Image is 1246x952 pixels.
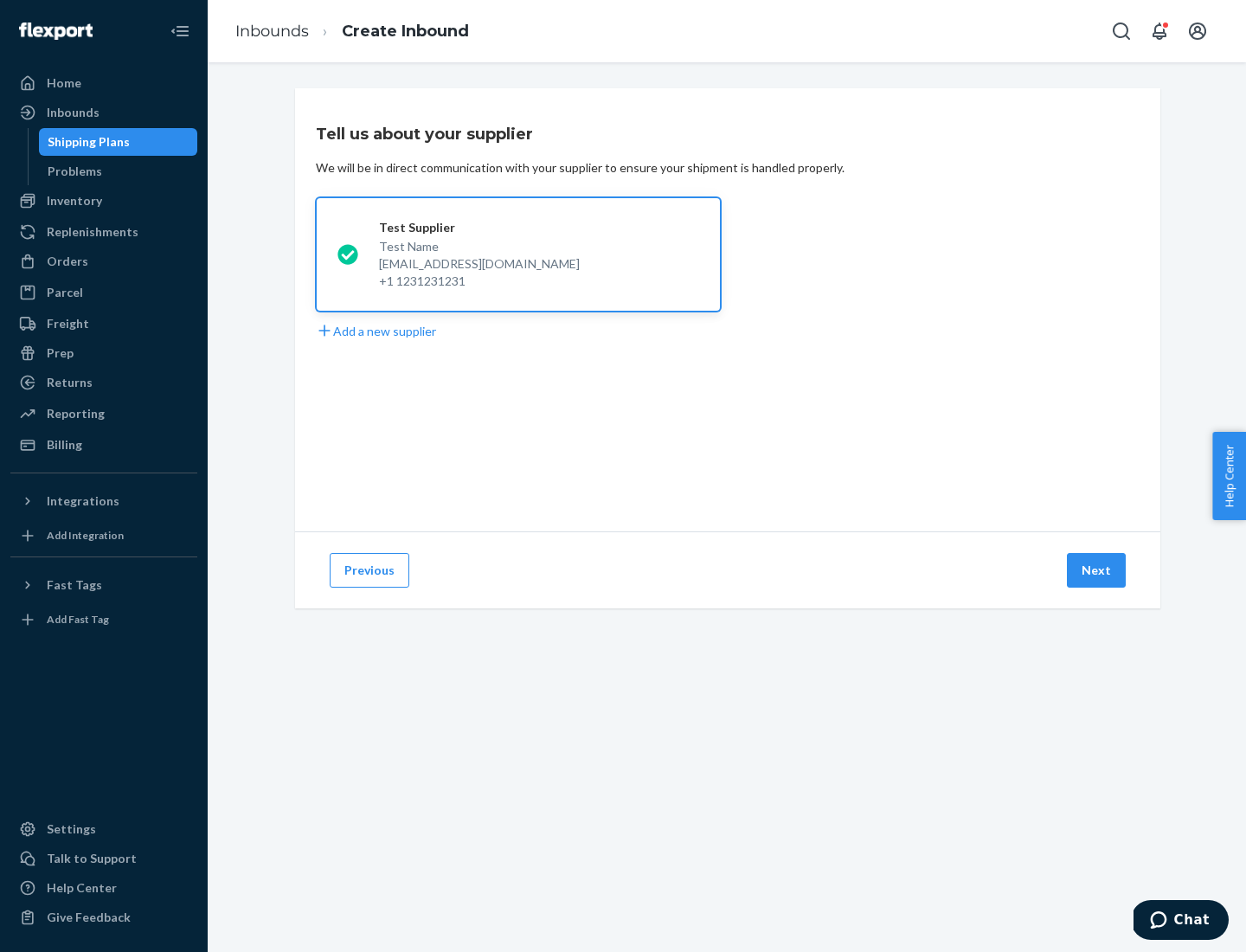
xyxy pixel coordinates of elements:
[48,163,102,180] div: Problems
[10,99,197,126] a: Inbounds
[316,322,436,340] button: Add a new supplier
[47,820,96,838] div: Settings
[47,879,117,897] div: Help Center
[10,571,197,599] button: Fast Tags
[47,223,138,241] div: Replenishments
[163,14,197,48] button: Close Navigation
[48,133,130,151] div: Shipping Plans
[316,123,533,145] h3: Tell us about your supplier
[47,909,131,926] div: Give Feedback
[47,192,102,209] div: Inventory
[10,874,197,902] a: Help Center
[47,405,105,422] div: Reporting
[10,310,197,338] a: Freight
[10,487,197,515] button: Integrations
[10,69,197,97] a: Home
[1134,900,1229,943] iframe: Opens a widget where you can chat to one of our agents
[316,159,845,177] div: We will be in direct communication with your supplier to ensure your shipment is handled properly.
[47,492,119,510] div: Integrations
[1067,553,1126,588] button: Next
[47,374,93,391] div: Returns
[10,369,197,396] a: Returns
[47,612,109,627] div: Add Fast Tag
[47,315,89,332] div: Freight
[1142,14,1177,48] button: Open notifications
[39,128,198,156] a: Shipping Plans
[10,522,197,550] a: Add Integration
[47,74,81,92] div: Home
[10,904,197,931] button: Give Feedback
[1180,14,1215,48] button: Open account menu
[10,218,197,246] a: Replenishments
[47,104,100,121] div: Inbounds
[47,253,88,270] div: Orders
[47,576,102,594] div: Fast Tags
[222,6,483,57] ol: breadcrumbs
[1212,432,1246,520] button: Help Center
[10,845,197,872] button: Talk to Support
[10,400,197,428] a: Reporting
[235,22,309,41] a: Inbounds
[19,23,93,40] img: Flexport logo
[342,22,469,41] a: Create Inbound
[10,187,197,215] a: Inventory
[47,850,137,867] div: Talk to Support
[10,815,197,843] a: Settings
[10,606,197,634] a: Add Fast Tag
[1104,14,1139,48] button: Open Search Box
[330,553,409,588] button: Previous
[10,279,197,306] a: Parcel
[10,339,197,367] a: Prep
[39,158,198,185] a: Problems
[47,436,82,453] div: Billing
[47,528,124,543] div: Add Integration
[10,248,197,275] a: Orders
[47,344,74,362] div: Prep
[47,284,83,301] div: Parcel
[10,431,197,459] a: Billing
